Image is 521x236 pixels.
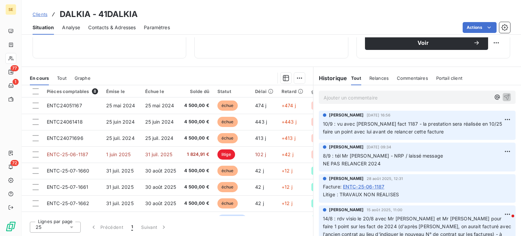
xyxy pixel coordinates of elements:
span: +413 j [282,135,295,141]
span: Relances [369,75,389,81]
button: Voir [365,36,488,50]
span: 25 mai 2024 [106,103,135,108]
span: 8 [92,88,98,94]
span: 4 500,00 € [184,119,209,125]
span: non-échue [217,215,247,225]
span: Portail client [436,75,462,81]
span: Paramètres [144,24,170,31]
span: ENTC-25-07-1661 [47,184,88,190]
span: 30 août 2025 [145,184,176,190]
span: 443 j [255,119,267,125]
span: 4 500,00 € [184,200,209,207]
span: 474 j [255,103,266,108]
div: Retard [282,89,303,94]
span: 25 juin 2024 [145,119,174,125]
span: 102 j [255,151,266,157]
button: Précédent [86,220,127,234]
span: 4 500,00 € [184,135,209,142]
span: [PERSON_NAME] [329,112,364,118]
span: 25 juin 2024 [106,119,135,125]
span: 72 [11,160,19,166]
span: +12 j [282,200,292,206]
span: 31 juil. 2025 [106,168,134,174]
span: Facture : [323,183,342,190]
div: generalAccountId [311,89,351,94]
span: échue [217,117,238,127]
span: échue [217,133,238,143]
span: échue [217,198,238,208]
span: échue [217,166,238,176]
span: Tout [351,75,361,81]
span: [PERSON_NAME] [329,176,364,182]
span: Voir [373,40,473,46]
span: 1 [131,224,133,231]
span: 31 juil. 2025 [106,184,134,190]
span: 1 juin 2025 [106,151,131,157]
div: Solde dû [184,89,209,94]
div: SE [5,4,16,15]
span: litige [217,149,235,160]
span: 10/9 : vu avec [PERSON_NAME] fact 1187 - la prestation sera réalisée en 10/25 faire un point avec... [323,121,504,134]
span: 1 [13,79,19,85]
div: Pièces comptables [47,88,98,94]
div: Émise le [106,89,137,94]
span: 42 j [255,168,264,174]
span: Contacts & Adresses [88,24,136,31]
span: 31 juil. 2025 [106,200,134,206]
span: 1 824,91 € [184,151,209,158]
span: En cours [30,75,49,81]
div: Délai [255,89,273,94]
span: Clients [33,12,47,17]
span: 15 août 2025, 11:00 [367,208,403,212]
span: ENTC-25-06-1187 [47,151,88,157]
div: Statut [217,89,247,94]
a: Clients [33,11,47,18]
span: 4 500,00 € [184,167,209,174]
span: ENTC-25-06-1187 [343,183,384,190]
span: 25 juil. 2024 [145,135,174,141]
span: échue [217,101,238,111]
span: 4 500,00 € [184,184,209,190]
span: Situation [33,24,54,31]
div: Échue le [145,89,176,94]
span: ENTC-25-07-1660 [47,168,89,174]
span: 30 août 2025 [145,200,176,206]
img: Logo LeanPay [5,221,16,232]
span: Commentaires [397,75,428,81]
span: 8/9 : tél Mr [PERSON_NAME] - NRP / laissé message NE PAS RELANCER 2024 [323,153,443,166]
button: 1 [127,220,137,234]
span: 77 [11,65,19,71]
span: [DATE] 16:56 [367,113,391,117]
iframe: Intercom live chat [498,213,514,229]
span: 25 juil. 2024 [106,135,135,141]
span: 25 [36,224,41,231]
span: ENTC24051167 [47,103,82,108]
span: 31 juil. 2025 [145,151,173,157]
span: [PERSON_NAME] [329,144,364,150]
button: Actions [463,22,497,33]
span: +12 j [282,184,292,190]
span: Litige : TRAVAUX NON REALISES [323,192,399,197]
span: +12 j [282,168,292,174]
span: 30 août 2025 [145,168,176,174]
span: Graphe [75,75,91,81]
span: [DATE] 09:34 [367,145,391,149]
span: 4 500,00 € [184,102,209,109]
span: échue [217,182,238,192]
button: Suivant [137,220,171,234]
span: Tout [57,75,66,81]
span: ENTC24071696 [47,135,83,141]
span: +443 j [282,119,296,125]
h6: Historique [313,74,347,82]
span: ENTC24061418 [47,119,83,125]
h3: DALKIA - 41DALKIA [60,8,138,20]
span: +42 j [282,151,293,157]
span: 28 août 2025, 12:31 [367,177,403,181]
span: +474 j [282,103,296,108]
span: Analyse [62,24,80,31]
span: 42 j [255,200,264,206]
span: ENTC-25-07-1662 [47,200,89,206]
span: 413 j [255,135,266,141]
span: 25 mai 2024 [145,103,174,108]
span: [PERSON_NAME] [329,207,364,213]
